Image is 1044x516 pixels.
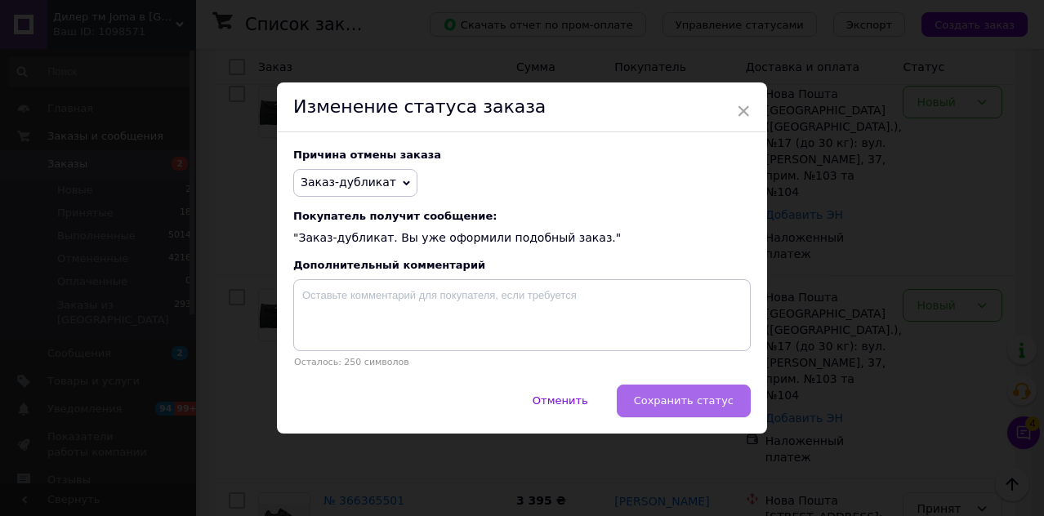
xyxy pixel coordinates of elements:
[301,176,396,189] span: Заказ-дубликат
[515,385,605,417] button: Отменить
[293,149,751,161] div: Причина отмены заказа
[277,82,767,132] div: Изменение статуса заказа
[634,394,734,407] span: Сохранить статус
[293,357,751,367] p: Осталось: 250 символов
[617,385,751,417] button: Сохранить статус
[736,97,751,125] span: ×
[293,259,751,271] div: Дополнительный комментарий
[293,210,751,222] span: Покупатель получит сообщение:
[293,210,751,247] div: "Заказ-дубликат. Вы уже оформили подобный заказ."
[533,394,588,407] span: Отменить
